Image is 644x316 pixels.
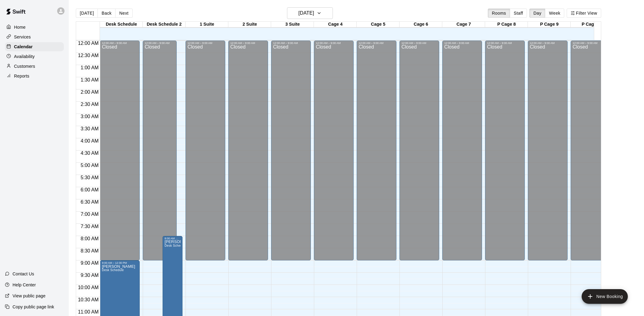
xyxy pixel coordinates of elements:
span: 12:00 AM [76,41,100,46]
div: 12:00 AM – 9:00 AM: Closed [357,41,396,260]
div: P Cage 8 [485,22,528,27]
div: 1 Suite [186,22,228,27]
div: 12:00 AM – 9:00 AM [444,42,480,45]
span: 11:00 AM [76,309,100,314]
span: 7:00 AM [79,212,100,217]
button: add [582,289,628,304]
div: 12:00 AM – 9:00 AM [401,42,437,45]
div: Cage 7 [442,22,485,27]
a: Customers [5,62,64,71]
div: Closed [187,45,223,263]
div: 12:00 AM – 9:00 AM: Closed [571,41,610,260]
span: 6:30 AM [79,199,100,205]
p: Copy public page link [13,304,54,310]
div: 12:00 AM – 9:00 AM: Closed [228,41,268,260]
button: Next [115,9,132,18]
div: Cage 4 [314,22,357,27]
a: Services [5,32,64,42]
div: 12:00 AM – 9:00 AM: Closed [485,41,525,260]
div: 12:00 AM – 9:00 AM [273,42,309,45]
div: 12:00 AM – 9:00 AM [572,42,609,45]
span: 4:30 AM [79,151,100,156]
p: Home [14,24,26,30]
span: 10:30 AM [76,297,100,302]
button: Rooms [488,9,510,18]
span: 5:30 AM [79,175,100,180]
button: [DATE] [287,7,333,19]
span: 3:30 AM [79,126,100,131]
div: 12:00 AM – 9:00 AM [316,42,352,45]
span: Desk Schedule [102,268,124,272]
span: 4:00 AM [79,138,100,143]
div: 2 Suite [228,22,271,27]
a: Calendar [5,42,64,51]
div: 12:00 AM – 9:00 AM [487,42,523,45]
p: Contact Us [13,271,34,277]
div: 12:00 AM – 9:00 AM: Closed [271,41,311,260]
div: 12:00 AM – 9:00 AM: Closed [186,41,225,260]
div: 12:00 AM – 9:00 AM: Closed [399,41,439,260]
div: 12:00 AM – 9:00 AM [187,42,223,45]
div: P Cage 9 [528,22,571,27]
div: P Cage 10 [571,22,613,27]
p: Availability [14,53,35,60]
p: Reports [14,73,29,79]
span: 6:00 AM [79,187,100,192]
button: Week [545,9,564,18]
div: Closed [530,45,566,263]
button: Staff [510,9,527,18]
span: 8:00 AM [79,236,100,241]
div: 9:00 AM – 12:30 PM [102,261,138,264]
p: View public page [13,293,46,299]
a: Reports [5,71,64,81]
div: 12:00 AM – 9:00 AM: Closed [100,41,140,260]
span: 8:30 AM [79,248,100,253]
div: 8:00 AM – 6:00 PM [164,237,181,240]
button: Day [529,9,545,18]
div: 12:00 AM – 9:00 AM: Closed [314,41,354,260]
span: 5:00 AM [79,163,100,168]
span: 10:00 AM [76,285,100,290]
p: Help Center [13,282,36,288]
span: 2:00 AM [79,89,100,95]
div: 12:00 AM – 9:00 AM [230,42,266,45]
span: 3:00 AM [79,114,100,119]
div: Closed [273,45,309,263]
div: Closed [444,45,480,263]
div: Closed [102,45,138,263]
div: 12:00 AM – 9:00 AM: Closed [442,41,482,260]
h6: [DATE] [298,9,314,17]
button: Filter View [567,9,601,18]
div: Desk Schedule [100,22,143,27]
span: Desk Schedule [164,244,186,247]
p: Calendar [14,44,33,50]
button: Back [98,9,116,18]
div: Closed [359,45,395,263]
span: 9:30 AM [79,273,100,278]
span: 7:30 AM [79,224,100,229]
span: 1:30 AM [79,77,100,82]
div: 12:00 AM – 9:00 AM [145,42,175,45]
div: Closed [316,45,352,263]
a: Home [5,23,64,32]
div: Closed [401,45,437,263]
a: Availability [5,52,64,61]
div: 12:00 AM – 9:00 AM [359,42,395,45]
div: 12:00 AM – 9:00 AM [530,42,566,45]
p: Customers [14,63,35,69]
div: 3 Suite [271,22,314,27]
div: Closed [572,45,609,263]
div: 12:00 AM – 9:00 AM [102,42,138,45]
div: Closed [487,45,523,263]
div: Cage 5 [357,22,399,27]
div: Cage 6 [399,22,442,27]
span: 1:00 AM [79,65,100,70]
div: 12:00 AM – 9:00 AM: Closed [143,41,177,260]
div: Closed [145,45,175,263]
div: Closed [230,45,266,263]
